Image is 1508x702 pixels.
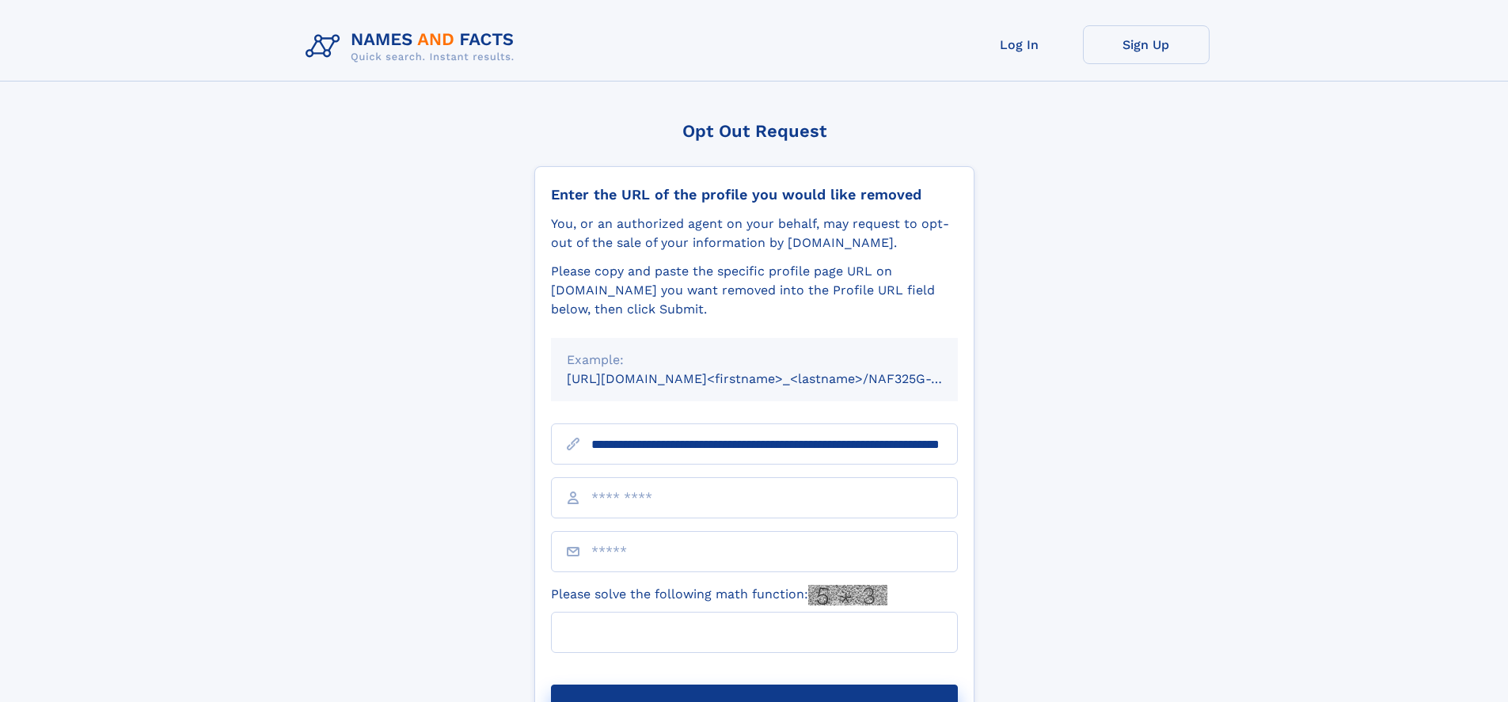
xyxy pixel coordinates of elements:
[551,585,887,605] label: Please solve the following math function:
[551,186,958,203] div: Enter the URL of the profile you would like removed
[567,351,942,370] div: Example:
[1083,25,1210,64] a: Sign Up
[551,214,958,252] div: You, or an authorized agent on your behalf, may request to opt-out of the sale of your informatio...
[567,371,988,386] small: [URL][DOMAIN_NAME]<firstname>_<lastname>/NAF325G-xxxxxxxx
[299,25,527,68] img: Logo Names and Facts
[551,262,958,319] div: Please copy and paste the specific profile page URL on [DOMAIN_NAME] you want removed into the Pr...
[956,25,1083,64] a: Log In
[534,121,974,141] div: Opt Out Request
